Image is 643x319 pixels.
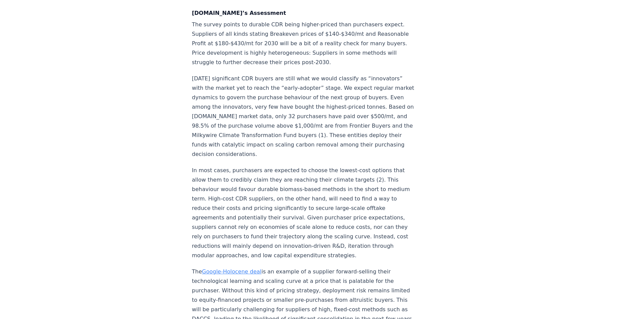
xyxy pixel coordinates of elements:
[192,166,416,260] p: In most cases, purchasers are expected to choose the lowest-cost options that allow them to credi...
[192,74,416,159] p: [DATE] significant CDR buyers are still what we would classify as “innovators” with the market ye...
[192,10,286,16] strong: [DOMAIN_NAME]’s Assessment
[202,268,261,275] a: Google-Holocene deal
[192,20,416,67] p: The survey points to durable CDR being higher-priced than purchasers expect. Suppliers of all kin...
